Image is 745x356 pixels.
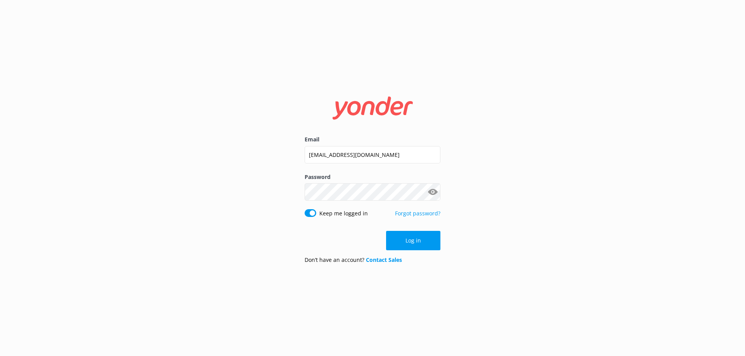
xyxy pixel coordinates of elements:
p: Don’t have an account? [305,256,402,264]
button: Log in [386,231,440,250]
label: Email [305,135,440,144]
label: Password [305,173,440,181]
a: Contact Sales [366,256,402,263]
label: Keep me logged in [319,209,368,218]
button: Show password [425,184,440,200]
input: user@emailaddress.com [305,146,440,163]
a: Forgot password? [395,210,440,217]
